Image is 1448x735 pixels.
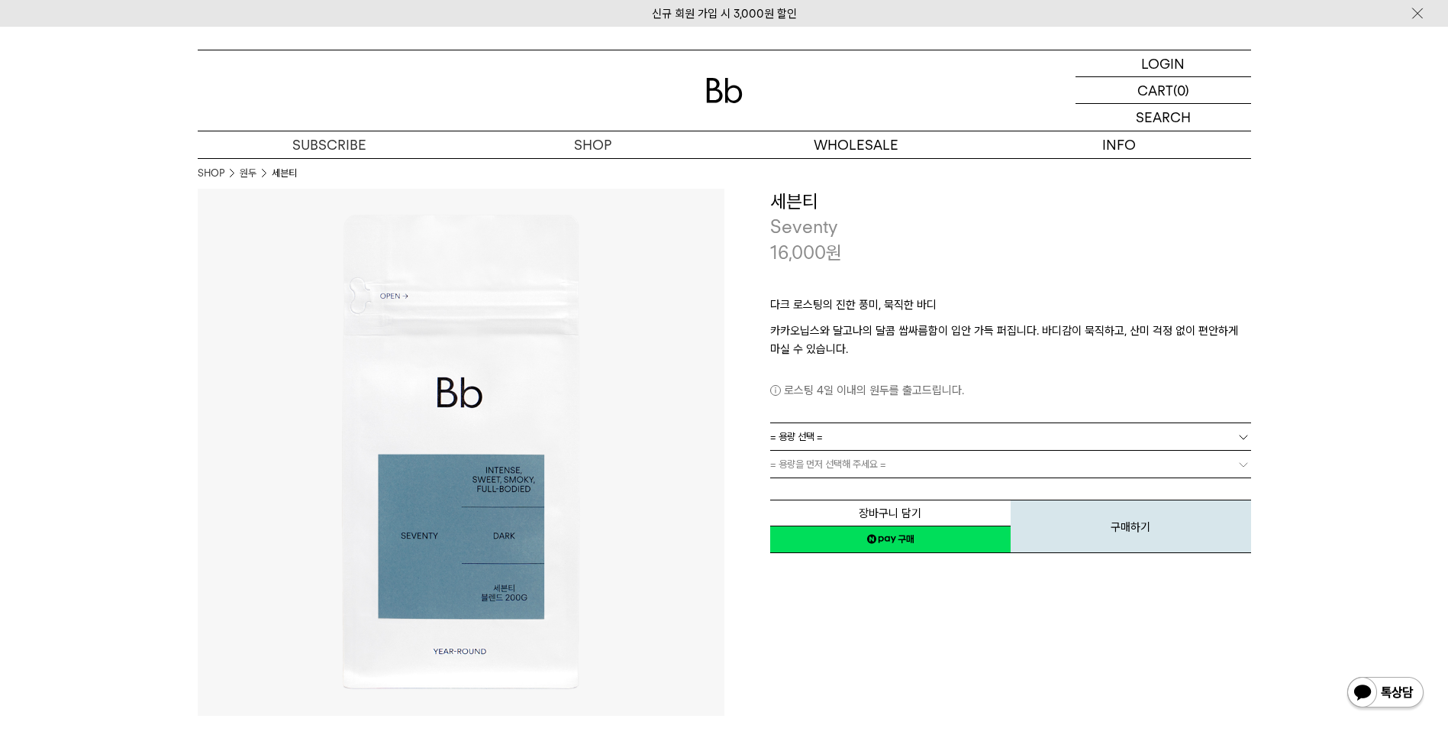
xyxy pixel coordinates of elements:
[461,131,724,158] a: SHOP
[1137,77,1173,103] p: CART
[1076,77,1251,104] a: CART (0)
[770,322,1251,358] p: 카카오닙스와 달고나의 달콤 쌉싸름함이 입안 가득 퍼집니다. 바디감이 묵직하고, 산미 걱정 없이 편안하게 마실 수 있습니다.
[1141,50,1185,76] p: LOGIN
[724,131,988,158] p: WHOLESALE
[770,189,1251,215] h3: 세븐티
[1346,675,1425,712] img: 카카오톡 채널 1:1 채팅 버튼
[770,451,886,478] span: = 용량을 먼저 선택해 주세요 =
[240,166,256,181] a: 원두
[706,78,743,103] img: 로고
[770,500,1011,526] button: 장바구니 담기
[770,296,1251,322] p: 다크 로스팅의 진한 풍미, 묵직한 바디
[198,189,724,716] img: 세븐티
[770,381,1251,400] p: 로스팅 4일 이내의 원두를 출고드립니다.
[770,423,823,450] span: = 용량 선택 =
[826,241,842,264] span: 원
[652,7,797,21] a: 신규 회원 가입 시 3,000원 할인
[272,166,297,181] li: 세븐티
[1136,104,1191,131] p: SEARCH
[198,166,224,181] a: SHOP
[770,240,842,266] p: 16,000
[1011,500,1251,553] button: 구매하기
[988,131,1251,158] p: INFO
[198,131,461,158] a: SUBSCRIBE
[1076,50,1251,77] a: LOGIN
[770,214,1251,240] p: Seventy
[1173,77,1189,103] p: (0)
[770,526,1011,553] a: 새창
